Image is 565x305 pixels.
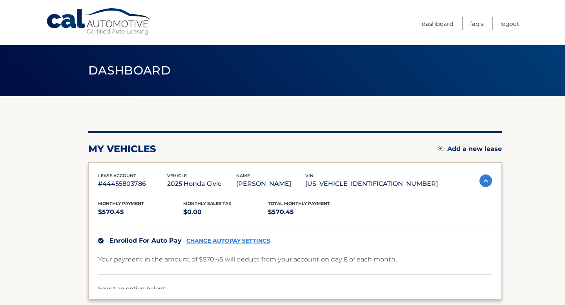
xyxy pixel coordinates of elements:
a: FAQ's [470,17,483,30]
a: CHANGE AUTOPAY SETTINGS [186,238,270,244]
span: Total Monthly Payment [268,201,330,206]
img: check.svg [98,238,104,243]
p: 2025 Honda Civic [167,178,236,189]
p: $570.45 [268,207,353,218]
p: Select an option below: [98,284,492,294]
h2: my vehicles [88,143,156,155]
img: accordion-active.svg [479,174,492,187]
span: name [236,173,250,178]
a: Logout [500,17,519,30]
span: vehicle [167,173,187,178]
span: Monthly Payment [98,201,144,206]
a: Dashboard [422,17,453,30]
p: [US_VEHICLE_IDENTIFICATION_NUMBER] [305,178,438,189]
span: lease account [98,173,136,178]
p: #44455803786 [98,178,167,189]
img: add.svg [438,146,443,151]
p: [PERSON_NAME] [236,178,305,189]
p: $570.45 [98,207,183,218]
a: Add a new lease [438,145,502,153]
span: vin [305,173,313,178]
a: Cal Automotive [46,8,152,36]
p: Your payment in the amount of $570.45 will deduct from your account on day 8 of each month. [98,254,397,265]
span: Enrolled For Auto Pay [109,237,182,244]
p: $0.00 [183,207,268,218]
span: Dashboard [88,63,171,78]
span: Monthly sales Tax [183,201,231,206]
